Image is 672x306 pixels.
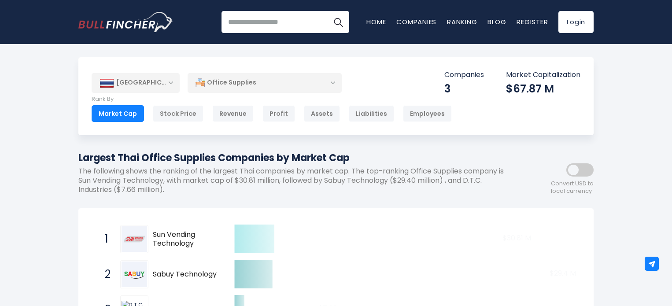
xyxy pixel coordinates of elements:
[551,180,594,195] span: Convert USD to local currency
[366,17,386,26] a: Home
[92,73,180,92] div: [GEOGRAPHIC_DATA]
[78,12,174,32] img: Bullfincher logo
[304,105,340,122] div: Assets
[502,233,531,243] text: $30.81 M
[487,17,506,26] a: Blog
[92,105,144,122] div: Market Cap
[153,105,203,122] div: Stock Price
[444,70,484,80] p: Companies
[78,151,514,165] h1: Largest Thai Office Supplies Companies by Market Cap
[122,226,147,252] img: Sun Vending Technology
[396,17,436,26] a: Companies
[327,11,349,33] button: Search
[122,262,147,287] img: Sabuy Technology
[153,270,219,279] span: Sabuy Technology
[506,70,580,80] p: Market Capitalization
[349,105,394,122] div: Liabilities
[78,12,173,32] a: Go to homepage
[506,82,580,96] div: $67.87 M
[403,105,452,122] div: Employees
[517,17,548,26] a: Register
[100,232,109,247] span: 1
[444,82,484,96] div: 3
[78,167,514,194] p: The following shows the ranking of the largest Thai companies by market cap. The top-ranking Offi...
[188,73,342,93] div: Office Supplies
[558,11,594,33] a: Login
[447,17,477,26] a: Ranking
[550,268,576,278] text: $29.4 M
[212,105,254,122] div: Revenue
[100,267,109,282] span: 2
[153,230,219,249] span: Sun Vending Technology
[92,96,452,103] p: Rank By
[262,105,295,122] div: Profit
